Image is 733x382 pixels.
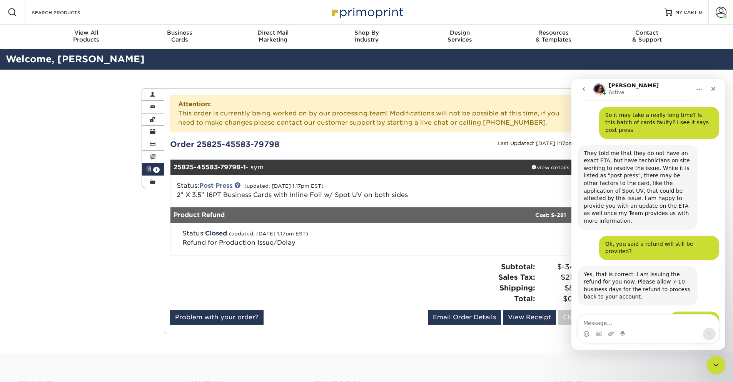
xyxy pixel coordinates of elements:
[516,163,585,171] div: view details
[320,29,413,36] span: Shop By
[2,359,65,379] iframe: Google Customer Reviews
[40,25,133,49] a: View AllProducts
[558,310,586,325] a: Close
[182,239,296,246] span: Refund for Production Issue/Delay
[538,272,586,283] span: $25.32
[538,283,586,294] span: $8.96
[226,25,320,49] a: Direct MailMarketing
[229,231,308,237] small: (updated: [DATE] 1:17pm EST)
[503,310,556,325] a: View Receipt
[174,211,225,219] strong: Product Refund
[177,191,408,199] a: 2" X 3.5" 16PT Business Cards with Inline Foil w/ Spot UV on both sides
[514,294,535,303] strong: Total:
[199,182,232,189] a: Post Press
[164,138,378,150] div: Order 25825-45583-79798
[133,25,226,49] a: BusinessCards
[40,29,133,43] div: Products
[571,79,725,350] iframe: Intercom live chat
[507,29,600,43] div: & Templates
[413,29,507,36] span: Design
[675,9,697,16] span: MY CART
[170,310,264,325] a: Problem with your order?
[498,140,586,146] small: Last Updated: [DATE] 1:17pm EST
[153,167,160,173] span: 1
[600,29,694,43] div: & Support
[226,29,320,36] span: Direct Mail
[413,25,507,49] a: DesignServices
[328,4,405,20] img: Primoprint
[428,310,501,325] a: Email Order Details
[31,8,106,17] input: SEARCH PRODUCTS.....
[142,163,164,175] a: 1
[600,25,694,49] a: Contact& Support
[501,262,535,271] strong: Subtotal:
[133,29,226,36] span: Business
[320,29,413,43] div: Industry
[133,29,226,43] div: Cards
[170,95,586,132] div: This order is currently being worked on by our processing team! Modifications will not be possibl...
[226,29,320,43] div: Marketing
[171,181,447,200] div: Status:
[507,25,600,49] a: Resources& Templates
[413,29,507,43] div: Services
[174,163,246,171] strong: 25825-45583-79798-1
[600,29,694,36] span: Contact
[538,262,586,272] span: $-34.28
[205,230,227,237] span: Closed
[499,284,535,292] strong: Shipping:
[535,212,566,218] strong: Cost: $-281
[707,356,725,374] iframe: Intercom live chat
[320,25,413,49] a: Shop ByIndustry
[699,10,702,15] span: 0
[538,294,586,304] span: $0.00
[244,183,324,189] small: (updated: [DATE] 1:17pm EST)
[170,160,516,175] div: - sym
[498,273,535,281] strong: Sales Tax:
[40,29,133,36] span: View All
[177,229,445,247] div: Status:
[507,29,600,36] span: Resources
[178,100,211,108] strong: Attention:
[516,160,585,175] a: view details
